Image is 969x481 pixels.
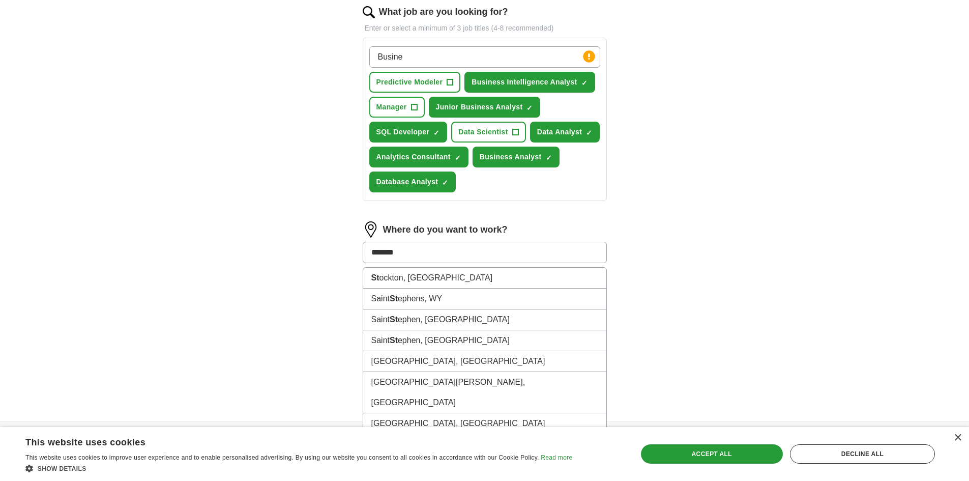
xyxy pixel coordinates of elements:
[369,46,600,68] input: Type a job title and press enter
[455,154,461,162] span: ✓
[379,5,508,19] label: What job are you looking for?
[451,122,526,143] button: Data Scientist
[363,221,379,238] img: location.png
[954,434,961,442] div: Close
[530,122,600,143] button: Data Analyst✓
[25,433,547,448] div: This website uses cookies
[363,309,606,330] li: Saint ephen, [GEOGRAPHIC_DATA]
[363,23,607,34] p: Enter or select a minimum of 3 job titles (4-8 recommended)
[390,315,398,324] strong: St
[473,147,560,167] button: Business Analyst✓
[541,454,572,461] a: Read more, opens a new window
[376,102,407,112] span: Manager
[363,372,606,413] li: [GEOGRAPHIC_DATA][PERSON_NAME], [GEOGRAPHIC_DATA]
[383,223,508,237] label: Where do you want to work?
[458,127,508,137] span: Data Scientist
[369,147,468,167] button: Analytics Consultant✓
[376,152,451,162] span: Analytics Consultant
[363,330,606,351] li: Saint ephen, [GEOGRAPHIC_DATA]
[363,289,606,309] li: Saint ephens, WY
[376,77,443,88] span: Predictive Modeler
[390,336,398,345] strong: St
[480,152,542,162] span: Business Analyst
[433,129,439,137] span: ✓
[641,444,783,464] div: Accept all
[369,97,425,118] button: Manager
[363,268,606,289] li: ockton, [GEOGRAPHIC_DATA]
[429,97,541,118] button: Junior Business Analyst✓
[436,102,523,112] span: Junior Business Analyst
[472,77,577,88] span: Business Intelligence Analyst
[25,454,539,461] span: This website uses cookies to improve user experience and to enable personalised advertising. By u...
[25,463,572,473] div: Show details
[442,179,448,187] span: ✓
[464,72,595,93] button: Business Intelligence Analyst✓
[38,465,86,472] span: Show details
[526,104,533,112] span: ✓
[546,154,552,162] span: ✓
[790,444,935,464] div: Decline all
[643,422,802,450] h4: Country selection
[376,177,438,187] span: Database Analyst
[363,351,606,372] li: [GEOGRAPHIC_DATA], [GEOGRAPHIC_DATA]
[363,413,606,434] li: [GEOGRAPHIC_DATA], [GEOGRAPHIC_DATA]
[369,122,448,143] button: SQL Developer✓
[581,79,588,87] span: ✓
[376,127,430,137] span: SQL Developer
[537,127,582,137] span: Data Analyst
[369,172,456,192] button: Database Analyst✓
[390,294,398,303] strong: St
[369,72,461,93] button: Predictive Modeler
[586,129,592,137] span: ✓
[371,273,379,282] strong: St
[363,6,375,18] img: search.png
